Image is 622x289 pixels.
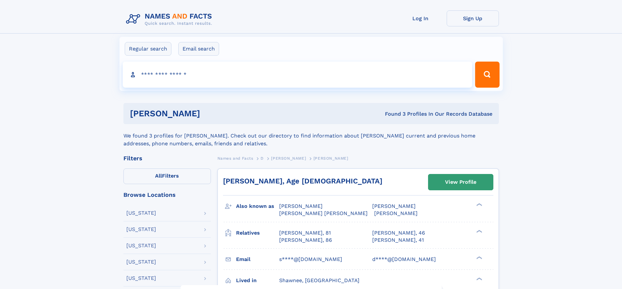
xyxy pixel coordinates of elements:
[123,124,499,148] div: We found 3 profiles for [PERSON_NAME]. Check out our directory to find information about [PERSON_...
[236,227,279,238] h3: Relatives
[178,42,219,56] label: Email search
[475,229,483,233] div: ❯
[123,62,472,88] input: search input
[126,276,156,281] div: [US_STATE]
[155,173,162,179] span: All
[279,203,323,209] span: [PERSON_NAME]
[279,237,332,244] a: [PERSON_NAME], 86
[223,177,382,185] a: [PERSON_NAME], Age [DEMOGRAPHIC_DATA]
[428,174,493,190] a: View Profile
[123,10,217,28] img: Logo Names and Facts
[126,227,156,232] div: [US_STATE]
[271,156,306,161] span: [PERSON_NAME]
[279,277,359,283] span: Shawnee, [GEOGRAPHIC_DATA]
[261,156,264,161] span: D
[372,229,425,237] a: [PERSON_NAME], 46
[130,109,293,118] h1: [PERSON_NAME]
[126,210,156,216] div: [US_STATE]
[293,110,492,118] div: Found 3 Profiles In Our Records Database
[475,203,483,207] div: ❯
[372,237,424,244] a: [PERSON_NAME], 41
[236,275,279,286] h3: Lived in
[374,210,418,216] span: [PERSON_NAME]
[372,203,416,209] span: [PERSON_NAME]
[445,175,476,190] div: View Profile
[475,62,499,88] button: Search Button
[271,154,306,162] a: [PERSON_NAME]
[123,192,211,198] div: Browse Locations
[279,210,368,216] span: [PERSON_NAME] [PERSON_NAME]
[261,154,264,162] a: D
[279,229,331,237] a: [PERSON_NAME], 81
[447,10,499,26] a: Sign Up
[217,154,253,162] a: Names and Facts
[123,168,211,184] label: Filters
[125,42,171,56] label: Regular search
[236,201,279,212] h3: Also known as
[126,243,156,248] div: [US_STATE]
[475,277,483,281] div: ❯
[475,255,483,260] div: ❯
[123,155,211,161] div: Filters
[236,254,279,265] h3: Email
[394,10,447,26] a: Log In
[313,156,348,161] span: [PERSON_NAME]
[126,259,156,265] div: [US_STATE]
